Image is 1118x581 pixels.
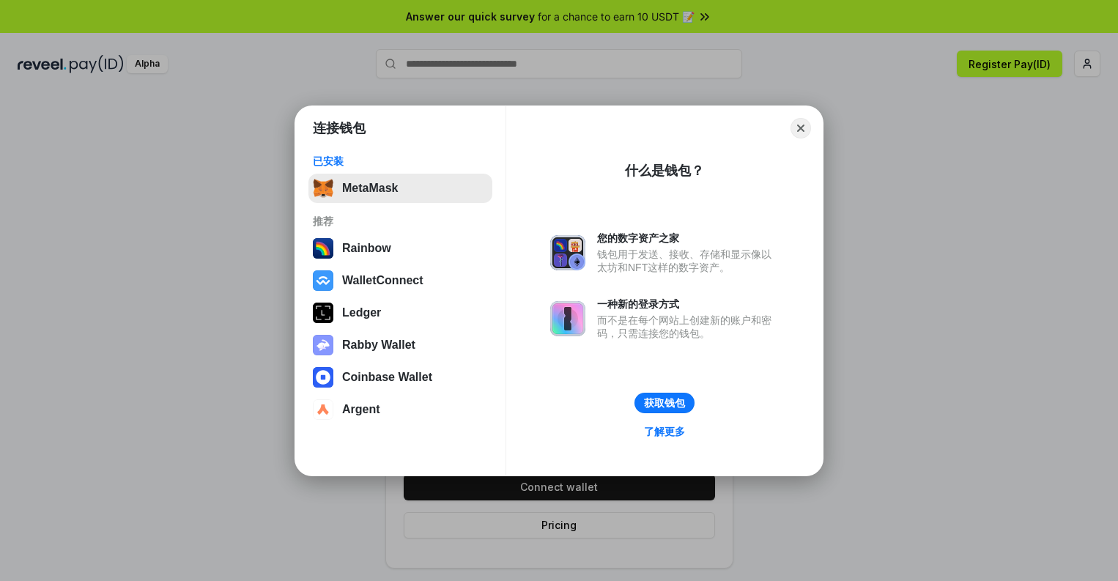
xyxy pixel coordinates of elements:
div: 而不是在每个网站上创建新的账户和密码，只需连接您的钱包。 [597,314,779,340]
div: Rainbow [342,242,391,255]
div: MetaMask [342,182,398,195]
img: svg+xml,%3Csvg%20width%3D%2228%22%20height%3D%2228%22%20viewBox%3D%220%200%2028%2028%22%20fill%3D... [313,270,333,291]
button: Coinbase Wallet [308,363,492,392]
div: 一种新的登录方式 [597,297,779,311]
button: 获取钱包 [634,393,695,413]
div: Rabby Wallet [342,338,415,352]
img: svg+xml,%3Csvg%20xmlns%3D%22http%3A%2F%2Fwww.w3.org%2F2000%2Fsvg%22%20width%3D%2228%22%20height%3... [313,303,333,323]
div: 钱包用于发送、接收、存储和显示像以太坊和NFT这样的数字资产。 [597,248,779,274]
button: Rabby Wallet [308,330,492,360]
h1: 连接钱包 [313,119,366,137]
button: Close [791,118,811,138]
img: svg+xml,%3Csvg%20xmlns%3D%22http%3A%2F%2Fwww.w3.org%2F2000%2Fsvg%22%20fill%3D%22none%22%20viewBox... [550,235,585,270]
div: Argent [342,403,380,416]
div: 了解更多 [644,425,685,438]
img: svg+xml,%3Csvg%20xmlns%3D%22http%3A%2F%2Fwww.w3.org%2F2000%2Fsvg%22%20fill%3D%22none%22%20viewBox... [313,335,333,355]
div: 什么是钱包？ [625,162,704,180]
div: Coinbase Wallet [342,371,432,384]
img: svg+xml,%3Csvg%20xmlns%3D%22http%3A%2F%2Fwww.w3.org%2F2000%2Fsvg%22%20fill%3D%22none%22%20viewBox... [550,301,585,336]
img: svg+xml,%3Csvg%20width%3D%22120%22%20height%3D%22120%22%20viewBox%3D%220%200%20120%20120%22%20fil... [313,238,333,259]
img: svg+xml,%3Csvg%20width%3D%2228%22%20height%3D%2228%22%20viewBox%3D%220%200%2028%2028%22%20fill%3D... [313,399,333,420]
div: 获取钱包 [644,396,685,410]
div: WalletConnect [342,274,423,287]
div: 您的数字资产之家 [597,232,779,245]
div: 推荐 [313,215,488,228]
button: WalletConnect [308,266,492,295]
div: 已安装 [313,155,488,168]
button: Rainbow [308,234,492,263]
button: MetaMask [308,174,492,203]
div: Ledger [342,306,381,319]
button: Ledger [308,298,492,327]
a: 了解更多 [635,422,694,441]
img: svg+xml,%3Csvg%20fill%3D%22none%22%20height%3D%2233%22%20viewBox%3D%220%200%2035%2033%22%20width%... [313,178,333,199]
img: svg+xml,%3Csvg%20width%3D%2228%22%20height%3D%2228%22%20viewBox%3D%220%200%2028%2028%22%20fill%3D... [313,367,333,388]
button: Argent [308,395,492,424]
